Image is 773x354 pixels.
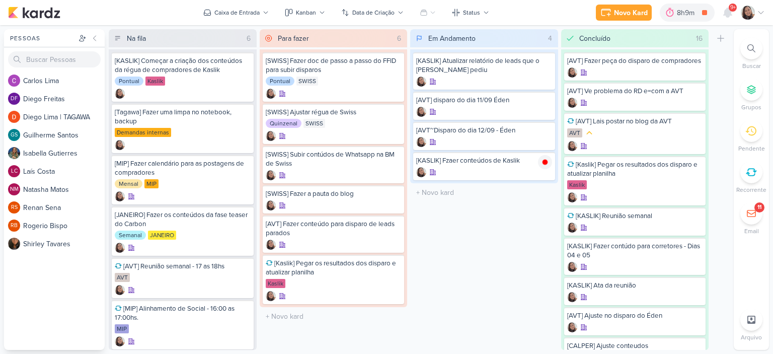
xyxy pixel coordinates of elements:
div: [AVT] Fazer conteúdo para disparo de leads parados [266,220,402,238]
p: DF [11,96,18,102]
div: Criador(a): Sharlene Khoury [266,170,276,180]
img: Sharlene Khoury [567,67,577,78]
div: Criador(a): Sharlene Khoury [567,262,577,272]
p: Grupos [741,103,761,112]
img: Sharlene Khoury [416,167,426,177]
img: Sharlene Khoury [416,107,426,117]
img: Sharlene Khoury [115,191,125,201]
div: [AVT] Lais postar no blog da AVT [567,117,703,126]
img: Sharlene Khoury [115,243,125,253]
div: S h i r l e y T a v a r e s [23,239,105,249]
div: Pessoas [8,34,76,43]
div: Demandas internas [115,128,171,137]
img: Diego Lima | TAGAWA [8,111,20,123]
img: Sharlene Khoury [567,98,577,108]
p: NM [10,187,19,192]
input: Buscar Pessoas [8,51,101,67]
div: D i e g o F r e i t a s [23,94,105,104]
div: Criador(a): Sharlene Khoury [266,240,276,250]
div: D i e g o L i m a | T A G A W A [23,112,105,122]
img: Sharlene Khoury [266,291,276,301]
div: AVT [567,128,582,137]
div: Renan Sena [8,201,20,214]
img: Sharlene Khoury [115,140,125,150]
li: Ctrl + F [734,37,769,70]
div: Diego Freitas [8,93,20,105]
p: GS [11,132,18,138]
div: G u i l h e r m e S a n t o s [23,130,105,140]
p: RS [11,205,18,210]
button: Novo Kard [596,5,652,21]
p: LC [11,169,18,174]
div: Kaslik [266,279,285,288]
div: [JANEIRO] Fazer os conteúdos da fase teaser do Carbon [115,210,251,229]
div: 6 [243,33,255,44]
div: Novo Kard [614,8,648,18]
img: Shirley Tavares [8,238,20,250]
div: Criador(a): Sharlene Khoury [266,200,276,210]
div: Criador(a): Sharlene Khoury [266,89,276,99]
p: Pendente [738,144,765,153]
div: R o g e r i o B i s p o [23,221,105,231]
img: Sharlene Khoury [266,131,276,141]
div: [CALPER] Ajuste conteudos [567,341,703,350]
div: Guilherme Santos [8,129,20,141]
div: [SWISS] Fazer doc de passo a passo do FFID para subir disparos [266,56,402,75]
input: + Novo kard [262,309,406,324]
div: 6 [393,33,405,44]
div: R e n a n S e n a [23,202,105,213]
div: Criador(a): Sharlene Khoury [567,67,577,78]
div: Criador(a): Sharlene Khoury [115,285,125,295]
img: Sharlene Khoury [741,6,755,20]
div: I s a b e l l a G u t i e r r e s [23,148,105,159]
p: Buscar [742,61,761,70]
div: Mensal [115,179,142,188]
img: Sharlene Khoury [266,170,276,180]
div: Prioridade Média [584,128,594,138]
div: JANEIRO [148,231,176,240]
div: Criador(a): Sharlene Khoury [416,137,426,147]
img: Sharlene Khoury [567,292,577,302]
div: [MIP] Fazer calendário para as postagens de compradores [115,159,251,177]
div: Criador(a): Sharlene Khoury [567,322,577,332]
div: 11 [757,203,761,211]
img: tracking [538,155,552,169]
div: Criador(a): Sharlene Khoury [115,243,125,253]
div: [Kaslik] Pegar os resultados dos disparo e atualizar planilha [266,259,402,277]
div: Kaslik [145,77,165,86]
div: 16 [692,33,707,44]
img: kardz.app [8,7,60,19]
img: Sharlene Khoury [567,141,577,151]
div: Criador(a): Sharlene Khoury [416,77,426,87]
img: Sharlene Khoury [115,336,125,346]
div: [SWISS] Fazer a pauta do blog [266,189,402,198]
div: SWISS [303,119,325,128]
div: [Kaslik] Pegar os resultados dos disparo e atualizar planilha [567,160,703,178]
div: [AVT] Ve problema do RD e=com a AVT [567,87,703,96]
div: Criador(a): Sharlene Khoury [115,89,125,99]
img: Sharlene Khoury [266,240,276,250]
div: 8h9m [677,8,698,18]
p: Email [744,227,759,236]
div: [KASLIK] Ata da reunião [567,281,703,290]
div: [SWISS] Ajustar régua de Swiss [266,108,402,117]
img: Sharlene Khoury [115,285,125,295]
div: [AVT] Reunião semanal - 17 as 18hs [115,262,251,271]
div: Criador(a): Sharlene Khoury [115,336,125,346]
img: Carlos Lima [8,75,20,87]
div: MIP [144,179,159,188]
div: Criador(a): Sharlene Khoury [567,98,577,108]
img: Sharlene Khoury [266,89,276,99]
img: Sharlene Khoury [115,89,125,99]
div: [MIP] Alinhamento de Social - 16:00 as 17:00hs. [115,304,251,322]
div: Pontual [115,77,143,86]
img: Sharlene Khoury [416,137,426,147]
div: [AVT] Fazer peça do disparo de compradores [567,56,703,65]
div: N a t a s h a M a t o s [23,184,105,195]
div: [Tagawa] Fazer uma limpa no notebook, backup [115,108,251,126]
p: Recorrente [736,185,766,194]
img: Sharlene Khoury [416,77,426,87]
div: [SWISS] Subir contúdos de Whatsapp na BM de Swiss [266,150,402,168]
div: 4 [544,33,556,44]
p: Arquivo [741,333,762,342]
